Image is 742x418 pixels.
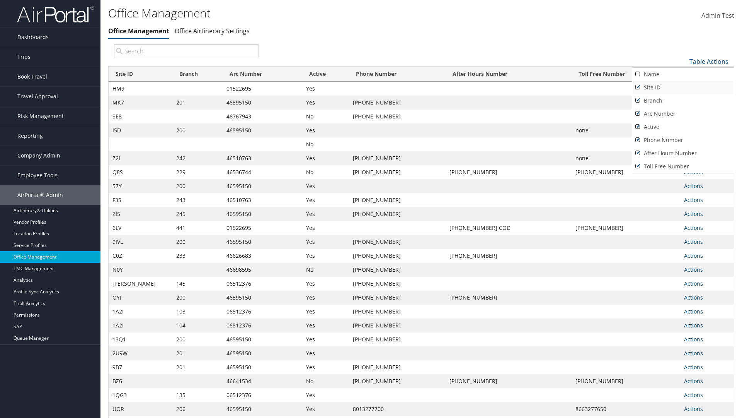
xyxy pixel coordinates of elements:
img: airportal-logo.png [17,5,94,23]
a: Branch [632,94,734,107]
span: Trips [17,47,31,67]
a: Phone Number [632,134,734,147]
span: Employee Tools [17,166,58,185]
a: Active [632,120,734,134]
span: Company Admin [17,146,60,165]
span: Dashboards [17,27,49,47]
a: Name [632,68,734,81]
span: Reporting [17,126,43,146]
a: Site ID [632,81,734,94]
span: Travel Approval [17,87,58,106]
a: Toll Free Number [632,160,734,173]
a: After Hours Number [632,147,734,160]
span: Book Travel [17,67,47,86]
span: Risk Management [17,106,64,126]
span: AirPortal® Admin [17,185,63,205]
a: Arc Number [632,107,734,120]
